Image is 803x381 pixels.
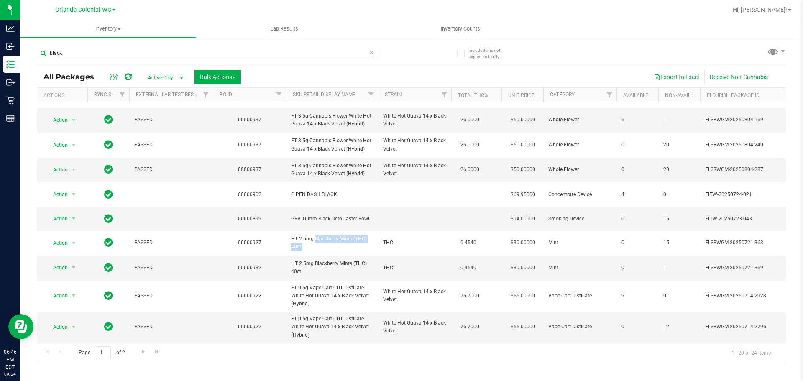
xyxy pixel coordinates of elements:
span: 0 [621,264,653,272]
a: Strain [385,92,402,97]
span: FT 0.5g Vape Cart CDT Distillate White Hot Guava 14 x Black Velvet (Hybrid) [291,315,373,339]
span: FT 3.5g Cannabis Flower White Hot Guava 14 x Black Velvet (Hybrid) [291,112,373,128]
span: Action [46,290,68,302]
span: In Sync [104,114,113,125]
a: Category [550,92,575,97]
span: In Sync [104,262,113,274]
span: FLSRWGM-20250804-169 [705,116,787,124]
a: External Lab Test Result [136,92,202,97]
span: Orlando Colonial WC [55,6,111,13]
span: $14.00000 [506,213,540,225]
span: Concentrate Device [548,191,611,199]
span: select [69,189,79,200]
span: 0 [663,191,695,199]
span: 1 - 20 of 24 items [725,346,777,359]
span: select [69,321,79,333]
inline-svg: Inventory [6,60,15,69]
span: G PEN DASH BLACK [291,191,373,199]
span: In Sync [104,290,113,302]
span: 26.0000 [456,164,483,176]
span: PASSED [134,239,208,247]
span: select [69,164,79,176]
span: Action [46,321,68,333]
a: Unit Price [508,92,534,98]
span: Whole Flower [548,166,611,174]
a: 00000899 [238,216,261,222]
input: Search Package ID, Item Name, SKU, Lot or Part Number... [37,47,378,59]
span: In Sync [104,213,113,225]
span: PASSED [134,292,208,300]
span: Action [46,164,68,176]
span: 0.4540 [456,237,481,249]
span: Page of 2 [72,346,132,359]
span: Inventory [20,25,196,33]
span: Clear [368,47,374,58]
span: $30.00000 [506,237,540,249]
span: White Hot Guava 14 x Black Velvet [383,137,446,153]
span: 20 [663,141,695,149]
a: 00000937 [238,117,261,123]
a: 00000922 [238,293,261,299]
a: Lab Results [196,20,372,38]
span: select [69,213,79,225]
span: 1 [663,116,695,124]
span: 26.0000 [456,139,483,151]
p: 09/24 [4,371,16,377]
span: 0 [663,292,695,300]
span: 0 [621,166,653,174]
p: 06:46 PM EDT [4,348,16,371]
a: Total THC% [458,92,488,98]
span: Action [46,237,68,249]
a: 00000937 [238,166,261,172]
span: 0.4540 [456,262,481,274]
span: Action [46,189,68,200]
span: 76.7000 [456,290,483,302]
span: White Hot Guava 14 x Black Velvet [383,319,446,335]
span: FLTW-20250724-021 [705,191,787,199]
a: 00000937 [238,142,261,148]
a: Go to the last page [151,346,163,358]
span: Vape Cart Distillate [548,292,611,300]
span: PASSED [134,166,208,174]
div: Actions [43,92,84,98]
span: 0 [621,215,653,223]
span: PASSED [134,116,208,124]
span: FLSRWGM-20250714-2796 [705,323,787,331]
a: Non-Available [665,92,702,98]
span: select [69,262,79,274]
span: $50.00000 [506,139,540,151]
span: White Hot Guava 14 x Black Velvet [383,288,446,304]
inline-svg: Outbound [6,78,15,87]
span: Mint [548,239,611,247]
a: Filter [199,88,213,102]
a: Filter [115,88,129,102]
button: Export to Excel [648,70,704,84]
span: 26.0000 [456,114,483,126]
inline-svg: Analytics [6,24,15,33]
inline-svg: Retail [6,96,15,105]
span: In Sync [104,321,113,332]
inline-svg: Inbound [6,42,15,51]
span: HT 2.5mg Blackberry Mints (THC) 40ct [291,260,373,276]
iframe: Resource center [8,314,33,339]
a: Sync Status [94,92,126,97]
span: Action [46,139,68,151]
span: White Hot Guava 14 x Black Velvet [383,112,446,128]
span: FLSRWGM-20250714-2928 [705,292,787,300]
span: select [69,114,79,126]
button: Receive Non-Cannabis [704,70,773,84]
span: Bulk Actions [200,74,235,80]
span: 0 [621,239,653,247]
input: 1 [96,346,111,359]
span: FLSRWGM-20250721-369 [705,264,787,272]
span: FLSRWGM-20250804-240 [705,141,787,149]
span: In Sync [104,139,113,151]
span: Hi, [PERSON_NAME]! [733,6,787,13]
span: PASSED [134,264,208,272]
span: Inventory Counts [430,25,491,33]
span: In Sync [104,237,113,248]
a: 00000927 [238,240,261,245]
a: Inventory [20,20,196,38]
span: Vape Cart Distillate [548,323,611,331]
span: THC [383,239,446,247]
